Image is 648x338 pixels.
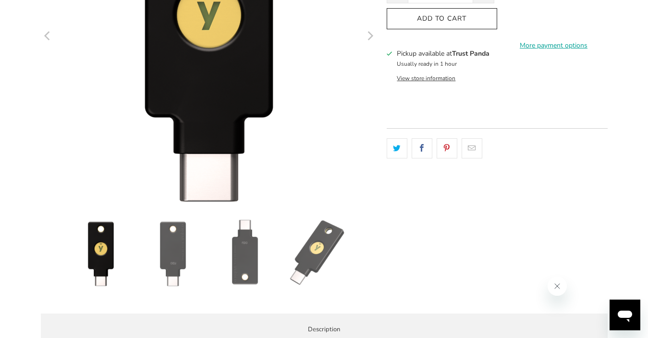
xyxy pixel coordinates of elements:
img: Security Key C (NFC) by Yubico - Trust Panda [283,219,351,287]
img: Security Key C (NFC) by Yubico - Trust Panda [139,219,207,287]
button: View store information [397,74,455,82]
iframe: Button to launch messaging window [610,300,640,330]
small: Usually ready in 1 hour [397,60,457,68]
h3: Pickup available at [397,48,489,59]
img: Security Key C (NFC) by Yubico - Trust Panda [67,219,134,287]
a: Email this to a friend [462,138,482,158]
span: Hi. Need any help? [6,7,69,14]
a: Share this on Pinterest [437,138,457,158]
span: Add to Cart [397,15,487,23]
a: More payment options [500,40,608,51]
a: Share this on Facebook [412,138,432,158]
iframe: Close message [548,277,567,296]
img: Security Key C (NFC) by Yubico - Trust Panda [211,219,279,287]
iframe: Reviews Widget [387,175,608,207]
button: Add to Cart [387,8,497,30]
a: Share this on Twitter [387,138,407,158]
b: Trust Panda [452,49,489,58]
